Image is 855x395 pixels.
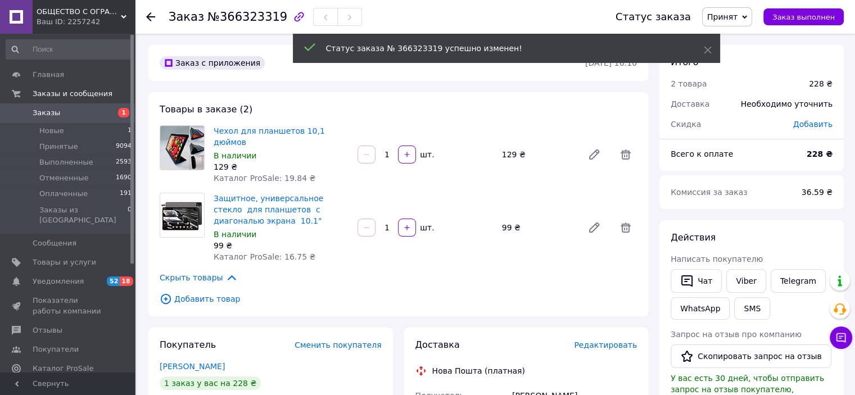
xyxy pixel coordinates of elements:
[771,269,826,293] a: Telegram
[671,330,802,339] span: Запрос на отзыв про компанию
[39,126,64,136] span: Новые
[116,157,132,167] span: 2593
[802,188,833,197] span: 36.59 ₴
[671,188,748,197] span: Комиссия за заказ
[429,365,528,376] div: Нова Пошта (платная)
[116,173,132,183] span: 1690
[671,344,831,368] button: Скопировать запрос на отзыв
[33,108,60,118] span: Заказы
[671,99,709,108] span: Доставка
[160,126,204,170] img: Чехол для планшетов 10,1 дюймов
[128,126,132,136] span: 1
[214,126,325,147] a: Чехол для планшетов 10,1 дюймов
[33,89,112,99] span: Заказы и сообщения
[160,362,225,371] a: [PERSON_NAME]
[707,12,738,21] span: Принят
[214,240,349,251] div: 99 ₴
[671,149,733,158] span: Всего к оплате
[33,344,79,355] span: Покупатели
[37,17,135,27] div: Ваш ID: 2257242
[574,340,637,349] span: Редактировать
[497,220,578,235] div: 99 ₴
[116,142,132,152] span: 9094
[214,161,349,172] div: 129 ₴
[160,199,204,231] img: Защитное, универсальное стекло для планшетов с диагональю экрана 10.1"
[6,39,133,60] input: Поиск
[146,11,155,22] div: Вернуться назад
[671,269,722,293] button: Чат
[671,120,701,129] span: Скидка
[415,339,460,350] span: Доставка
[160,339,216,350] span: Покупатель
[809,78,833,89] div: 228 ₴
[671,297,730,320] a: WhatsApp
[120,276,133,286] span: 18
[107,276,120,286] span: 52
[160,56,265,70] div: Заказ с приложения
[295,340,381,349] span: Сменить покупателя
[33,364,93,374] span: Каталог ProSale
[160,293,637,305] span: Добавить товар
[39,157,93,167] span: Выполненные
[671,79,707,88] span: 2 товара
[734,92,839,116] div: Необходимо уточнить
[33,70,64,80] span: Главная
[39,205,128,225] span: Заказы из [GEOGRAPHIC_DATA]
[671,255,763,264] span: Написать покупателю
[214,194,323,225] a: Защитное, универсальное стекло для планшетов с диагональю экрана 10.1"
[614,143,637,166] span: Удалить
[160,104,252,115] span: Товары в заказе (2)
[671,232,716,243] span: Действия
[734,297,770,320] button: SMS
[583,216,605,239] a: Редактировать
[33,238,76,248] span: Сообщения
[583,143,605,166] a: Редактировать
[326,43,676,54] div: Статус заказа № 366323319 успешно изменен!
[39,189,88,199] span: Оплаченные
[120,189,132,199] span: 191
[616,11,691,22] div: Статус заказа
[33,257,96,267] span: Товары и услуги
[614,216,637,239] span: Удалить
[214,174,315,183] span: Каталог ProSale: 19.84 ₴
[793,120,833,129] span: Добавить
[726,269,766,293] a: Viber
[33,325,62,335] span: Отзывы
[214,151,256,160] span: В наличии
[207,10,287,24] span: №366323319
[772,13,835,21] span: Заказ выполнен
[830,326,852,349] button: Чат с покупателем
[33,276,84,287] span: Уведомления
[807,149,833,158] b: 228 ₴
[37,7,121,17] span: ОБЩЕСТВО С ОГРАНИЧЕННОЙ ОТВЕТСТВЕННОСТЬЮ "АДРОНИКС ТРЕЙДИНГ"
[214,230,256,239] span: В наличии
[39,173,88,183] span: Отмененные
[497,147,578,162] div: 129 ₴
[214,252,315,261] span: Каталог ProSale: 16.75 ₴
[763,8,844,25] button: Заказ выполнен
[160,376,261,390] div: 1 заказ у вас на 228 ₴
[128,205,132,225] span: 0
[160,271,238,284] span: Скрыть товары
[33,296,104,316] span: Показатели работы компании
[417,149,435,160] div: шт.
[417,222,435,233] div: шт.
[39,142,78,152] span: Принятые
[169,10,204,24] span: Заказ
[118,108,129,117] span: 1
